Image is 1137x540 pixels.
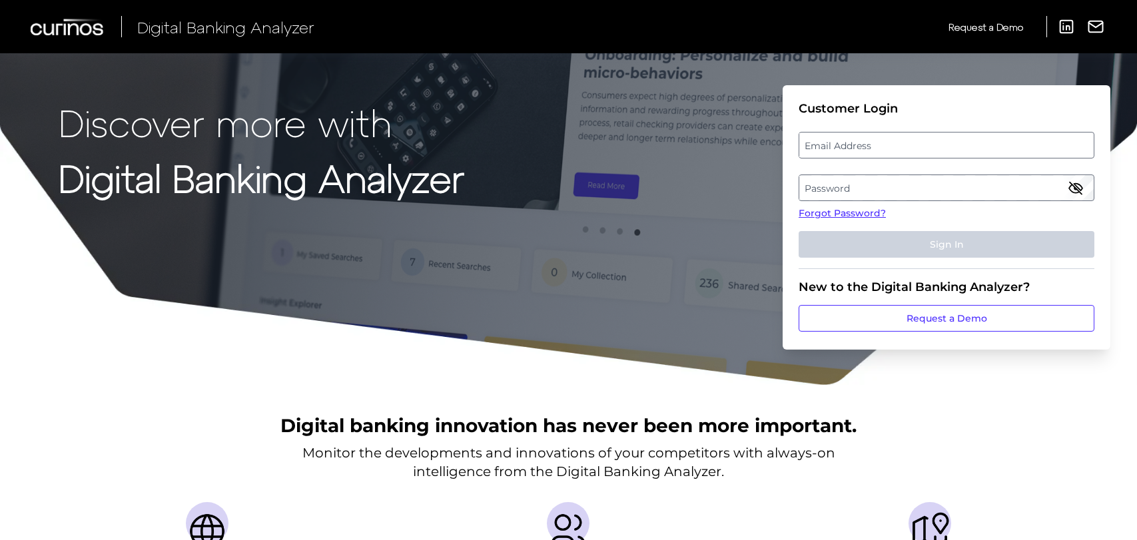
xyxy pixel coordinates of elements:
[31,19,105,35] img: Curinos
[280,413,857,438] h2: Digital banking innovation has never been more important.
[799,176,1093,200] label: Password
[137,17,314,37] span: Digital Banking Analyzer
[948,21,1023,33] span: Request a Demo
[59,101,464,143] p: Discover more with
[799,101,1094,116] div: Customer Login
[799,231,1094,258] button: Sign In
[948,16,1023,38] a: Request a Demo
[799,206,1094,220] a: Forgot Password?
[59,155,464,200] strong: Digital Banking Analyzer
[302,443,835,481] p: Monitor the developments and innovations of your competitors with always-on intelligence from the...
[799,280,1094,294] div: New to the Digital Banking Analyzer?
[799,133,1093,157] label: Email Address
[799,305,1094,332] a: Request a Demo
